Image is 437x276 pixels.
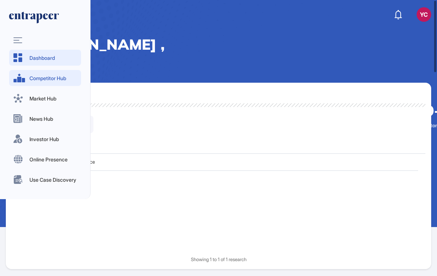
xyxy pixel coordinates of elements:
[29,54,77,62] span: Dashboard
[29,156,77,163] span: Online Presence
[29,135,77,143] span: Investor Hub
[29,95,77,102] span: Market Hub
[417,7,431,22] button: YC
[29,74,77,82] span: Competitor Hub
[29,176,77,184] span: Use Case Discovery
[191,256,246,263] div: Showing 1 to 1 of 1 research
[29,115,77,123] span: News Hub
[12,36,425,53] h1: Hi [PERSON_NAME] ,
